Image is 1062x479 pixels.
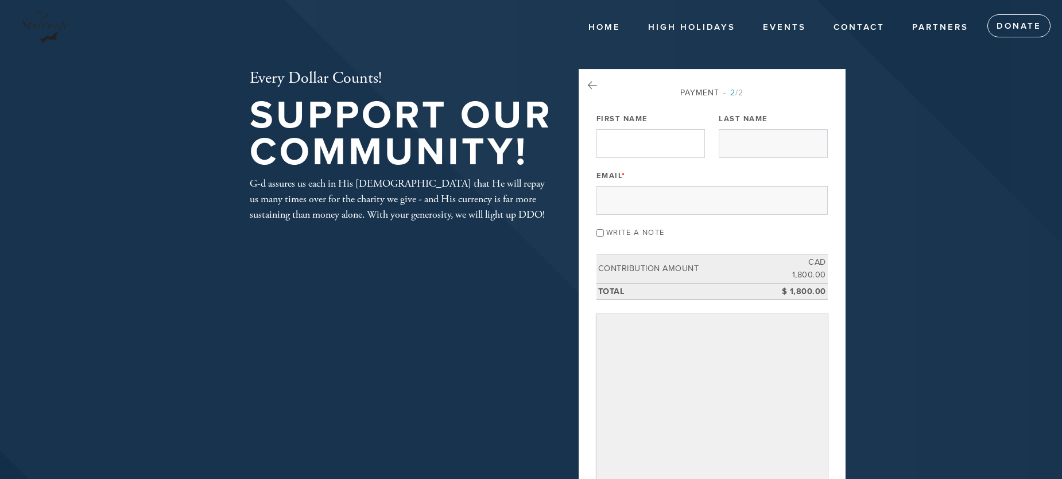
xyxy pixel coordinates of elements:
span: This field is required. [622,171,626,180]
a: Partners [904,17,977,38]
label: Email [596,171,626,181]
label: First Name [596,114,648,124]
td: Total [596,283,776,300]
h2: Every Dollar Counts! [250,69,554,88]
h1: Support our Community! [250,97,554,171]
a: High Holidays [639,17,744,38]
a: Home [580,17,629,38]
img: Shulounge%20Logo%20HQ%20%28no%20background%29.png [17,6,71,47]
div: G-d assures us each in His [DEMOGRAPHIC_DATA] that He will repay us many times over for the chari... [250,176,554,222]
a: Events [754,17,815,38]
label: Last Name [719,114,768,124]
span: 2 [730,88,735,98]
a: Contact [825,17,893,38]
div: Payment [596,87,828,99]
span: /2 [723,88,743,98]
td: CAD 1,800.00 [776,254,828,283]
a: Donate [987,14,1051,37]
label: Write a note [606,228,665,237]
td: $ 1,800.00 [776,283,828,300]
td: Contribution Amount [596,254,776,283]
